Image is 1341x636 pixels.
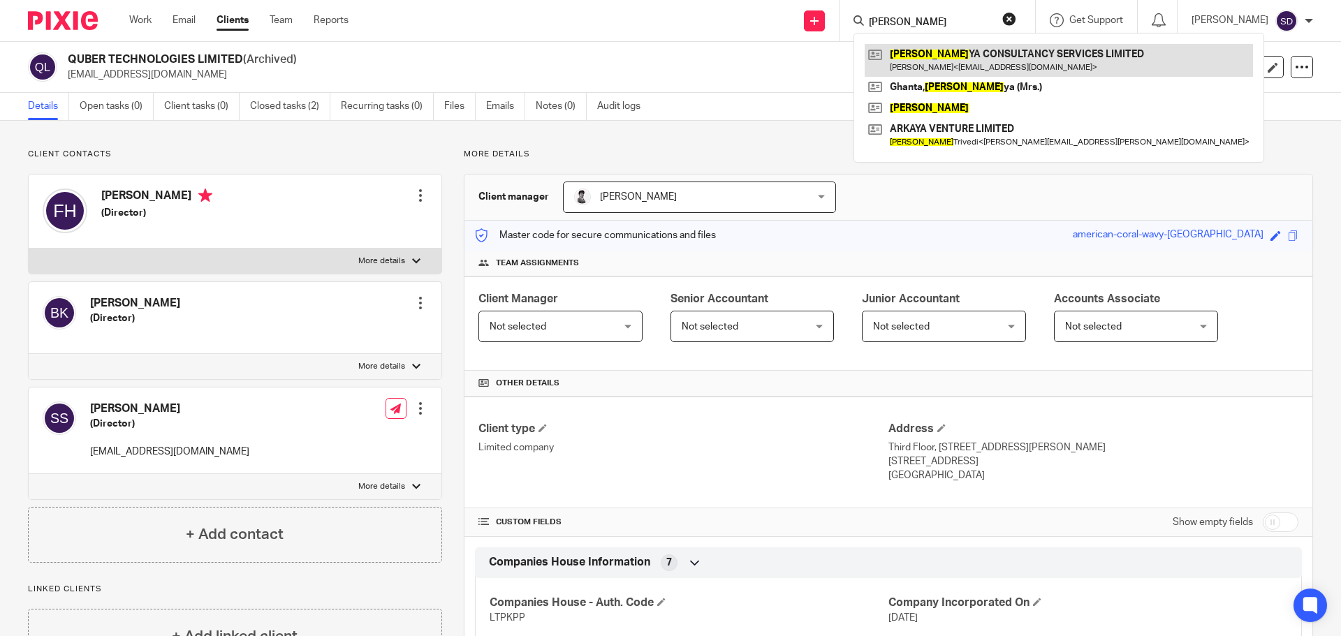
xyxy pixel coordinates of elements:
[243,54,297,65] span: (Archived)
[888,613,918,623] span: [DATE]
[444,93,476,120] a: Files
[358,481,405,492] p: More details
[475,228,716,242] p: Master code for secure communications and files
[80,93,154,120] a: Open tasks (0)
[486,93,525,120] a: Emails
[217,13,249,27] a: Clients
[186,524,284,545] h4: + Add contact
[600,192,677,202] span: [PERSON_NAME]
[666,556,672,570] span: 7
[173,13,196,27] a: Email
[101,188,212,206] h4: [PERSON_NAME]
[28,93,69,120] a: Details
[597,93,651,120] a: Audit logs
[1192,13,1268,27] p: [PERSON_NAME]
[1073,228,1263,244] div: american-coral-wavy-[GEOGRAPHIC_DATA]
[862,293,960,304] span: Junior Accountant
[888,468,1298,482] p: [GEOGRAPHIC_DATA]
[341,93,434,120] a: Recurring tasks (0)
[28,584,442,595] p: Linked clients
[1054,293,1160,304] span: Accounts Associate
[490,596,888,610] h4: Companies House - Auth. Code
[888,596,1287,610] h4: Company Incorporated On
[129,13,152,27] a: Work
[1002,12,1016,26] button: Clear
[873,322,930,332] span: Not selected
[43,296,76,330] img: svg%3E
[314,13,349,27] a: Reports
[478,441,888,454] p: Limited company
[478,293,558,304] span: Client Manager
[90,296,180,311] h4: [PERSON_NAME]
[574,188,591,205] img: 1646267052194.jpg
[270,13,293,27] a: Team
[43,188,87,233] img: svg%3E
[478,190,549,204] h3: Client manager
[90,311,180,325] h5: (Director)
[496,378,559,389] span: Other details
[90,401,249,416] h4: [PERSON_NAME]
[1065,322,1122,332] span: Not selected
[464,149,1313,160] p: More details
[358,256,405,267] p: More details
[888,422,1298,436] h4: Address
[536,93,587,120] a: Notes (0)
[358,361,405,372] p: More details
[1173,515,1253,529] label: Show empty fields
[68,52,912,67] h2: QUBER TECHNOLOGIES LIMITED
[867,17,993,29] input: Search
[682,322,738,332] span: Not selected
[1069,15,1123,25] span: Get Support
[1275,10,1298,32] img: svg%3E
[888,454,1298,468] p: [STREET_ADDRESS]
[101,206,212,220] h5: (Director)
[490,613,525,623] span: LTPKPP
[164,93,240,120] a: Client tasks (0)
[90,417,249,431] h5: (Director)
[478,422,888,436] h4: Client type
[28,149,442,160] p: Client contacts
[28,11,98,30] img: Pixie
[90,445,249,459] p: [EMAIL_ADDRESS][DOMAIN_NAME]
[496,258,579,269] span: Team assignments
[489,555,650,570] span: Companies House Information
[198,188,212,202] i: Primary
[670,293,768,304] span: Senior Accountant
[28,52,57,82] img: svg%3E
[478,517,888,528] h4: CUSTOM FIELDS
[250,93,330,120] a: Closed tasks (2)
[68,68,1123,82] p: [EMAIL_ADDRESS][DOMAIN_NAME]
[43,401,76,435] img: svg%3E
[888,441,1298,454] p: Third Floor, [STREET_ADDRESS][PERSON_NAME]
[490,322,546,332] span: Not selected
